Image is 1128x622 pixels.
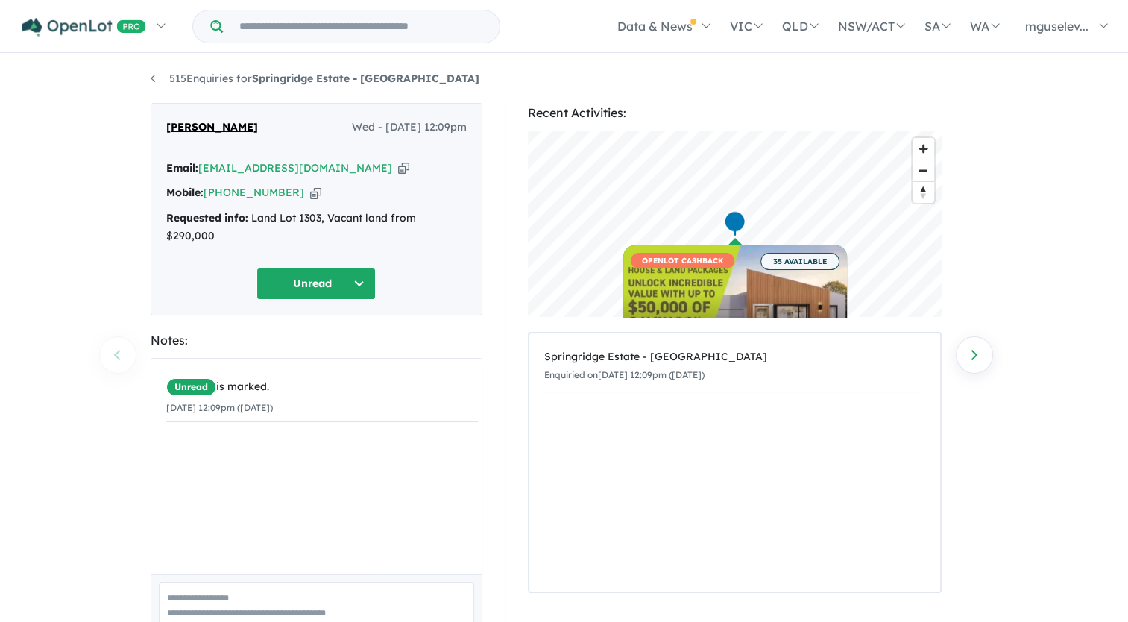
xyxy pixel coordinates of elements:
[352,119,467,136] span: Wed - [DATE] 12:09pm
[913,182,934,203] span: Reset bearing to north
[760,253,839,270] span: 35 AVAILABLE
[166,378,478,396] div: is marked.
[544,341,925,392] a: Springridge Estate - [GEOGRAPHIC_DATA]Enquiried on[DATE] 12:09pm ([DATE])
[544,348,925,366] div: Springridge Estate - [GEOGRAPHIC_DATA]
[1025,19,1088,34] span: mguselev...
[256,268,376,300] button: Unread
[151,72,479,85] a: 515Enquiries forSpringridge Estate - [GEOGRAPHIC_DATA]
[528,103,942,123] div: Recent Activities:
[398,160,409,176] button: Copy
[252,72,479,85] strong: Springridge Estate - [GEOGRAPHIC_DATA]
[204,186,304,199] a: [PHONE_NUMBER]
[151,70,978,88] nav: breadcrumb
[166,186,204,199] strong: Mobile:
[22,18,146,37] img: Openlot PRO Logo White
[310,185,321,201] button: Copy
[913,160,934,181] button: Zoom out
[166,119,258,136] span: [PERSON_NAME]
[631,253,734,268] span: OPENLOT CASHBACK
[226,10,497,43] input: Try estate name, suburb, builder or developer
[166,210,467,245] div: Land Lot 1303, Vacant land from $290,000
[913,138,934,160] button: Zoom in
[166,378,216,396] span: Unread
[166,161,198,175] strong: Email:
[166,211,248,224] strong: Requested info:
[623,245,847,357] a: OPENLOT CASHBACK 35 AVAILABLE
[544,369,705,380] small: Enquiried on [DATE] 12:09pm ([DATE])
[166,402,273,413] small: [DATE] 12:09pm ([DATE])
[198,161,392,175] a: [EMAIL_ADDRESS][DOMAIN_NAME]
[913,181,934,203] button: Reset bearing to north
[723,210,746,238] div: Map marker
[528,131,942,317] canvas: Map
[151,330,482,351] div: Notes:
